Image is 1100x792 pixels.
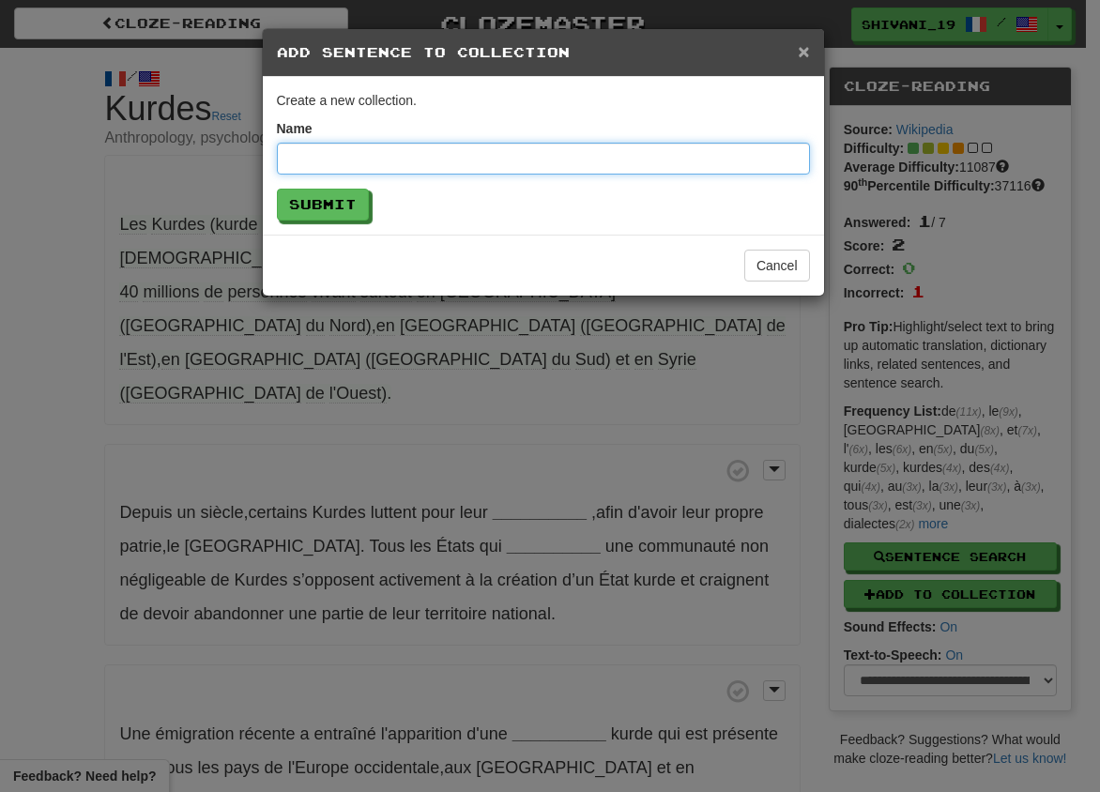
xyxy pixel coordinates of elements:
button: Submit [277,189,369,221]
button: Close [798,41,809,61]
button: Cancel [744,250,810,282]
h5: Add Sentence to Collection [277,43,810,62]
p: Create a new collection. [277,91,810,110]
label: Name [277,119,313,138]
span: × [798,40,809,62]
